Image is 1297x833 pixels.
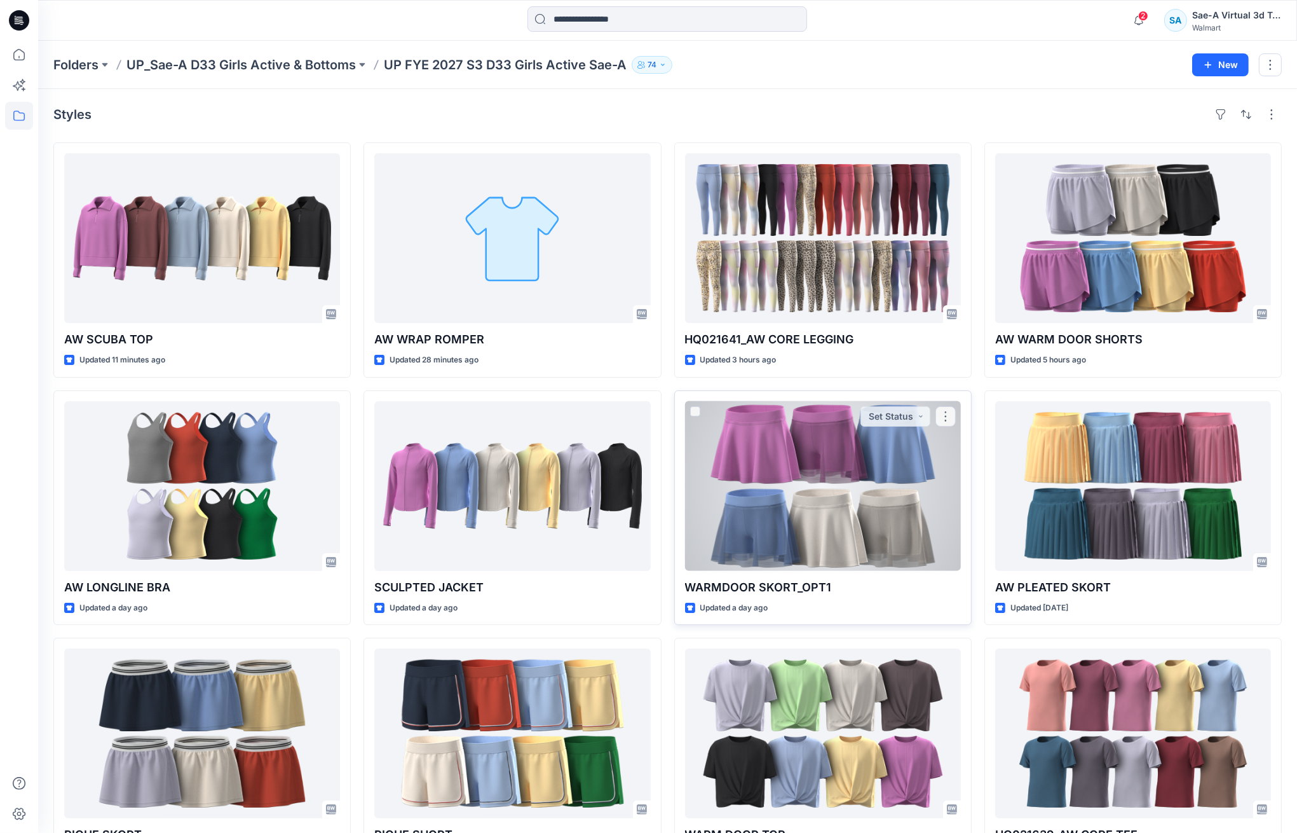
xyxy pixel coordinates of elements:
a: WARM DOOR TOP [685,649,961,818]
p: Updated 28 minutes ago [390,354,479,367]
a: PIQUE SHORT [374,649,650,818]
a: AW LONGLINE BRA [64,401,340,571]
a: PIQUE SKORT [64,649,340,818]
a: Folders [53,56,98,74]
div: Sae-A Virtual 3d Team [1192,8,1281,23]
p: AW SCUBA TOP [64,331,340,348]
a: AW WRAP ROMPER [374,153,650,323]
p: WARMDOOR SKORT_OPT1 [685,579,961,596]
p: Updated 11 minutes ago [79,354,165,367]
a: AW WARM DOOR SHORTS [995,153,1271,323]
p: HQ021641_AW CORE LEGGING [685,331,961,348]
a: HQ021641_AW CORE LEGGING [685,153,961,323]
button: New [1192,53,1249,76]
h4: Styles [53,107,92,122]
p: Updated 5 hours ago [1010,354,1086,367]
a: SCULPTED JACKET [374,401,650,571]
p: UP FYE 2027 S3 D33 Girls Active Sae-A [384,56,627,74]
div: SA [1164,9,1187,32]
p: Updated a day ago [390,602,458,615]
button: 74 [632,56,672,74]
div: Walmart [1192,23,1281,32]
p: Updated [DATE] [1010,602,1068,615]
a: HQ021639_AW CORE TEE [995,649,1271,818]
a: WARMDOOR SKORT_OPT1 [685,401,961,571]
p: AW LONGLINE BRA [64,579,340,596]
p: Updated 3 hours ago [700,354,777,367]
p: SCULPTED JACKET [374,579,650,596]
p: AW PLEATED SKORT [995,579,1271,596]
span: 2 [1138,11,1148,21]
a: AW PLEATED SKORT [995,401,1271,571]
p: Updated a day ago [700,602,768,615]
p: AW WARM DOOR SHORTS [995,331,1271,348]
p: 74 [648,58,656,72]
p: Updated a day ago [79,602,147,615]
p: AW WRAP ROMPER [374,331,650,348]
a: AW SCUBA TOP [64,153,340,323]
a: UP_Sae-A D33 Girls Active & Bottoms [126,56,356,74]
